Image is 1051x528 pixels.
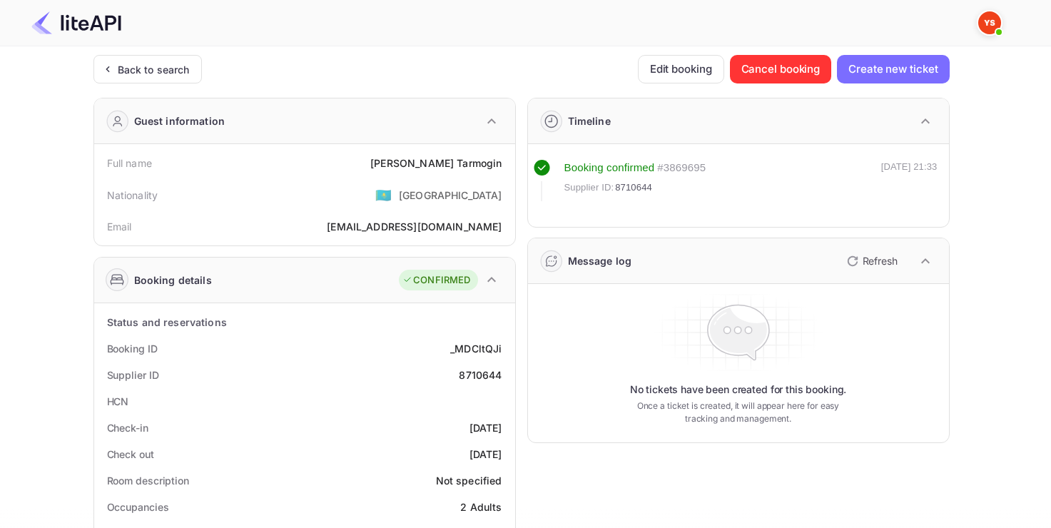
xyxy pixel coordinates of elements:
[657,160,706,176] div: # 3869695
[978,11,1001,34] img: Yandex Support
[881,160,938,201] div: [DATE] 21:33
[107,341,158,356] div: Booking ID
[630,382,847,397] p: No tickets have been created for this booking.
[107,394,129,409] div: HCN
[107,219,132,234] div: Email
[469,420,502,435] div: [DATE]
[626,400,851,425] p: Once a ticket is created, it will appear here for easy tracking and management.
[460,499,502,514] div: 2 Adults
[107,473,189,488] div: Room description
[134,113,225,128] div: Guest information
[31,11,121,34] img: LiteAPI Logo
[399,188,502,203] div: [GEOGRAPHIC_DATA]
[107,188,158,203] div: Nationality
[107,367,159,382] div: Supplier ID
[118,62,190,77] div: Back to search
[107,447,154,462] div: Check out
[730,55,832,83] button: Cancel booking
[370,156,502,171] div: [PERSON_NAME] Tarmogin
[615,181,652,195] span: 8710644
[568,253,632,268] div: Message log
[863,253,898,268] p: Refresh
[436,473,502,488] div: Not specified
[838,250,903,273] button: Refresh
[402,273,470,288] div: CONFIRMED
[107,420,148,435] div: Check-in
[469,447,502,462] div: [DATE]
[459,367,502,382] div: 8710644
[327,219,502,234] div: [EMAIL_ADDRESS][DOMAIN_NAME]
[107,499,169,514] div: Occupancies
[564,160,655,176] div: Booking confirmed
[134,273,212,288] div: Booking details
[564,181,614,195] span: Supplier ID:
[107,156,152,171] div: Full name
[568,113,611,128] div: Timeline
[107,315,227,330] div: Status and reservations
[375,182,392,208] span: United States
[837,55,949,83] button: Create new ticket
[638,55,724,83] button: Edit booking
[450,341,502,356] div: _MDCltQJi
